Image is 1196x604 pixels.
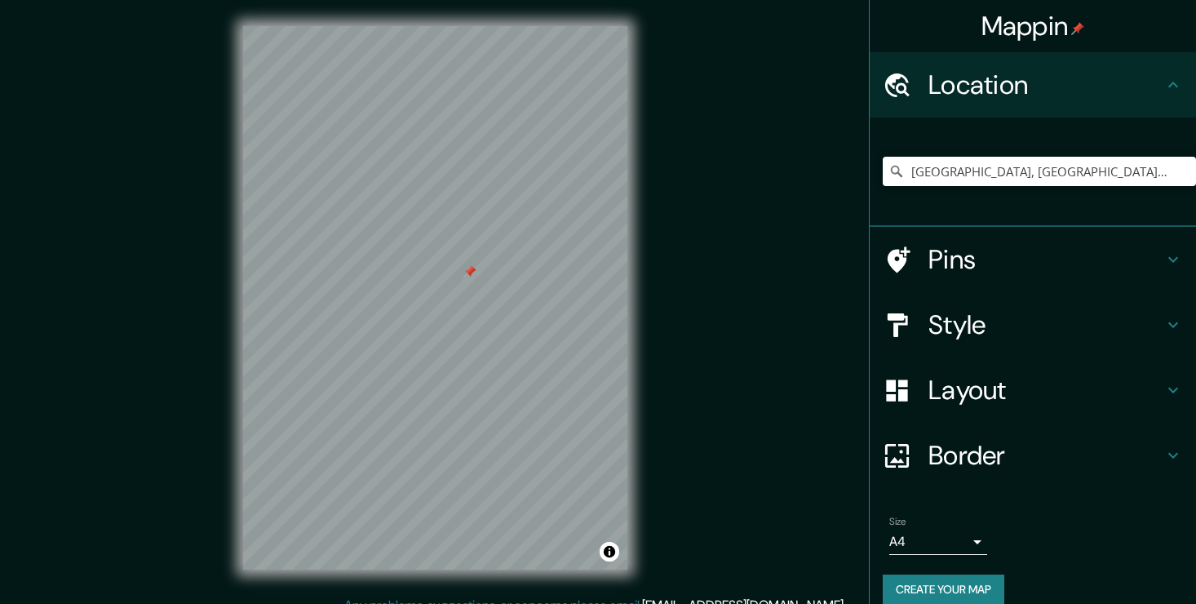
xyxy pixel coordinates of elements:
h4: Location [928,69,1163,101]
img: pin-icon.png [1071,22,1084,35]
iframe: Help widget launcher [1051,540,1178,586]
label: Size [889,515,906,529]
div: Pins [870,227,1196,292]
h4: Layout [928,374,1163,406]
h4: Border [928,439,1163,472]
div: Border [870,423,1196,488]
div: Layout [870,358,1196,423]
h4: Style [928,309,1163,341]
div: Style [870,292,1196,358]
div: A4 [889,529,987,555]
div: Location [870,52,1196,118]
canvas: Map [243,26,627,570]
input: Pick your city or area [883,157,1196,186]
button: Toggle attribution [600,542,619,562]
h4: Mappin [981,10,1085,42]
h4: Pins [928,243,1163,276]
